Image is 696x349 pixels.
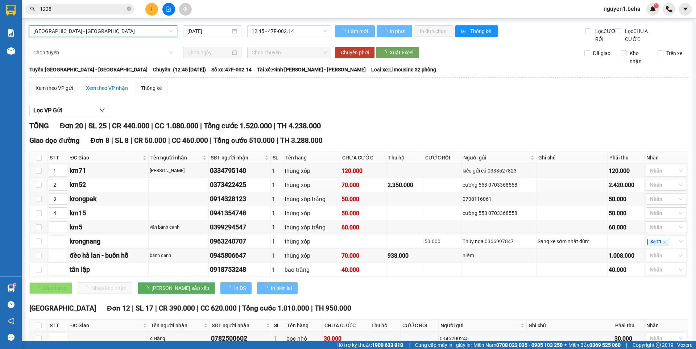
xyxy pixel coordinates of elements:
[36,84,73,92] div: Xem theo VP gửi
[8,301,14,308] span: question-circle
[656,342,661,348] span: copyright
[415,341,472,349] span: Cung cấp máy in - giấy in:
[386,152,423,164] th: Thu hộ
[257,282,298,294] button: In biên lai
[29,282,72,294] button: Giao hàng
[271,284,292,292] span: In biên lai
[463,209,535,217] div: cường 558 0703368558
[214,136,275,145] span: Tổng cước 510.000
[150,252,207,259] div: bánh canh
[210,332,272,346] td: 0782500602
[29,105,109,116] button: Lọc VP Gửi
[609,166,643,175] div: 120.000
[33,47,173,58] span: Chọn tuyến
[70,194,147,204] div: krongpak
[144,286,152,291] span: loading
[210,136,212,145] span: |
[149,7,154,12] span: plus
[598,4,646,13] span: nguyen1.beha
[149,164,209,178] td: quốc vũ
[48,152,69,164] th: STT
[136,304,153,312] span: SL 17
[252,26,327,37] span: 12:45 - 47F-002.14
[179,3,192,16] button: aim
[589,342,621,348] strong: 0369 525 060
[150,335,208,342] div: c Hằng
[107,304,130,312] span: Đơn 12
[315,304,351,312] span: TH 950.000
[463,195,535,203] div: 0708116061
[138,282,215,294] button: [PERSON_NAME] sắp xếp
[663,240,666,244] span: close
[285,251,339,260] div: thùng xốp
[29,67,148,72] b: Tuyến: [GEOGRAPHIC_DATA] - [GEOGRAPHIC_DATA]
[272,195,282,204] div: 1
[609,265,643,274] div: 40.000
[151,121,153,130] span: |
[151,321,202,329] span: Tên người nhận
[209,164,270,178] td: 0334795140
[166,7,171,12] span: file-add
[382,50,390,55] span: loading
[46,12,98,20] span: 16:17:35 [DATE]
[626,341,627,349] span: |
[461,29,467,34] span: bar-chart
[341,265,385,274] div: 40.000
[33,106,62,115] span: Lọc VP Gửi
[272,320,285,332] th: SL
[496,342,563,348] strong: 0708 023 035 - 0935 103 250
[150,154,201,162] span: Tên người nhận
[149,332,210,346] td: c Hằng
[463,167,535,175] div: kiều gửi cá 0333527823
[8,334,14,341] span: message
[209,192,270,206] td: 0914328123
[536,152,608,164] th: Ghi chú
[134,136,166,145] span: CR 50.000
[463,181,535,189] div: cường 558 0703368558
[150,224,207,231] div: văn bánh canh
[369,320,401,332] th: Thu hộ
[168,136,170,145] span: |
[86,84,128,92] div: Xem theo VP nhận
[285,180,339,190] div: thùng xốp
[609,195,643,204] div: 50.000
[650,6,656,12] img: icon-new-feature
[112,121,149,130] span: CR 440.000
[679,3,692,16] button: caret-down
[390,27,406,35] span: In phơi
[277,136,278,145] span: |
[463,252,535,259] div: niệm
[440,335,525,342] div: 0946200245
[155,304,157,312] span: |
[335,25,375,37] button: Làm mới
[211,66,252,74] span: Số xe: 47F-002.14
[149,220,209,234] td: văn bánh canh
[7,29,15,37] img: solution-icon
[70,321,141,329] span: ĐC Giao
[622,27,659,43] span: Lọc CHƯA CƯỚC
[132,304,134,312] span: |
[470,27,492,35] span: Thống kê
[285,320,323,332] th: Tên hàng
[663,49,685,57] span: Trên xe
[323,320,369,332] th: CHƯA CƯỚC
[590,49,613,57] span: Đã giao
[286,334,321,343] div: bọc nhỏ
[371,66,436,74] span: Loại xe: Limousine 32 phòng
[141,84,162,92] div: Thống kê
[455,25,498,37] button: bar-chartThống kê
[341,180,385,190] div: 70.000
[401,320,439,332] th: CƯỚC RỒI
[272,237,282,246] div: 1
[210,250,269,261] div: 0945806647
[423,152,461,164] th: CƯỚC RỒI
[48,320,69,332] th: STT
[183,7,188,12] span: aim
[152,284,209,292] span: [PERSON_NAME] sắp xếp
[341,251,385,260] div: 70.000
[70,166,147,176] div: km71
[6,5,16,16] img: logo-vxr
[187,49,231,57] input: Chọn ngày
[285,223,339,232] div: thùng xốp trắng
[666,6,672,12] img: phone-icon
